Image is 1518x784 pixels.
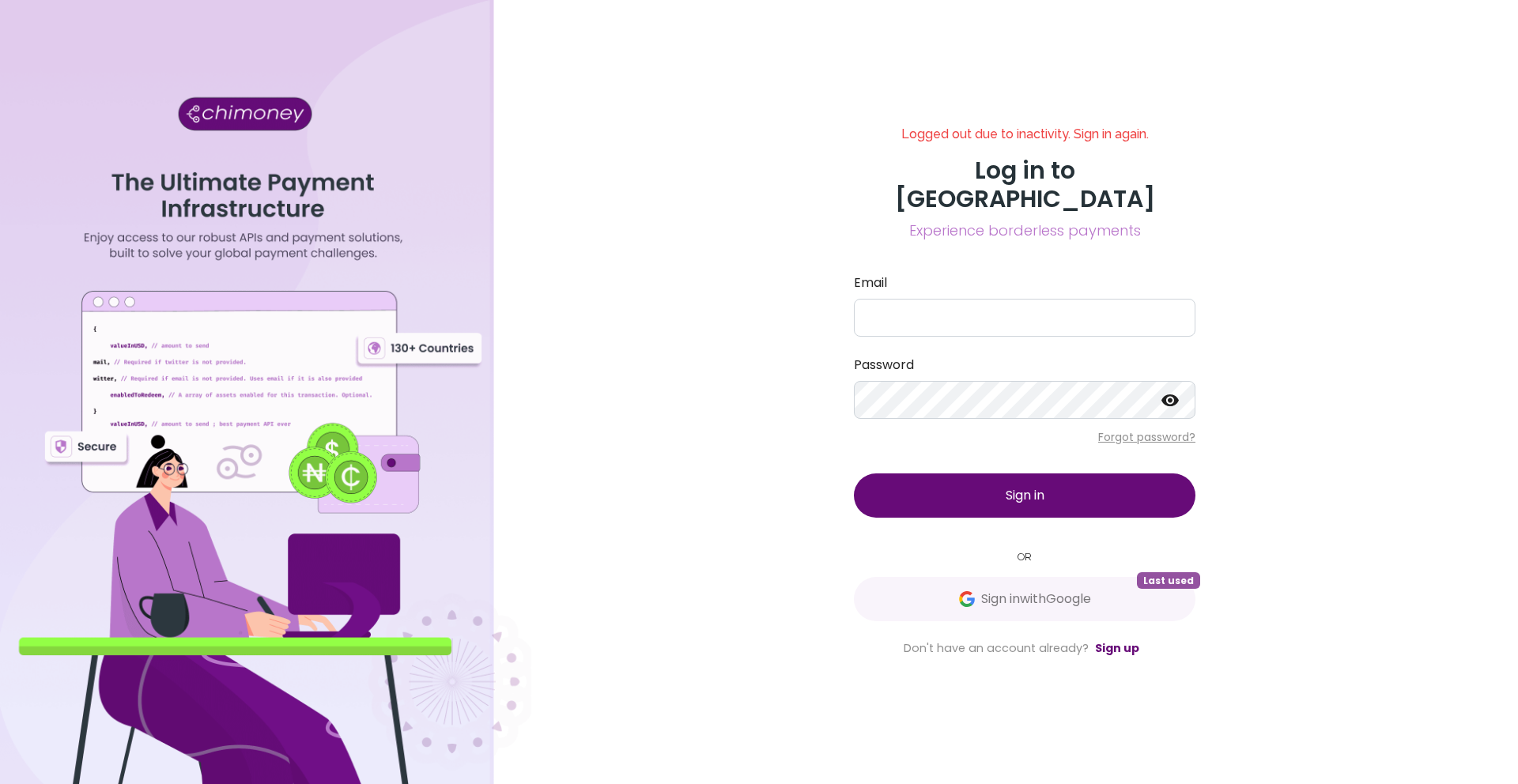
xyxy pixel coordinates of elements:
img: Google [959,591,975,607]
span: Sign in with Google [981,590,1091,609]
span: Experience borderless payments [854,220,1195,242]
button: Sign in [854,473,1195,518]
p: Forgot password? [854,429,1195,445]
small: OR [854,549,1195,564]
a: Sign up [1095,640,1139,656]
label: Email [854,273,1195,292]
h3: Log in to [GEOGRAPHIC_DATA] [854,156,1195,213]
button: GoogleSign inwithGoogleLast used [854,577,1195,621]
label: Password [854,356,1195,375]
span: Sign in [1006,486,1044,504]
span: Don't have an account already? [904,640,1089,656]
span: Last used [1137,572,1200,588]
h6: Logged out due to inactivity. Sign in again. [854,126,1195,156]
